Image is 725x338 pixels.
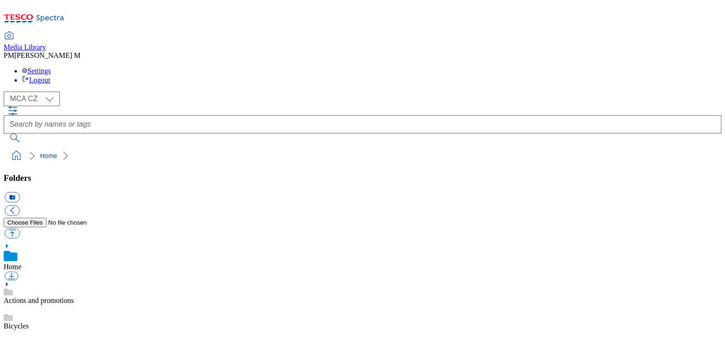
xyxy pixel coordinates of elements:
[4,147,721,164] nav: breadcrumb
[4,32,46,51] a: Media Library
[9,149,24,163] a: home
[22,76,50,84] a: Logout
[4,263,21,271] a: Home
[4,51,14,59] span: PM
[4,297,74,304] a: Actions and promotions
[4,115,721,133] input: Search by names or tags
[40,152,57,159] a: Home
[22,67,51,75] a: Settings
[4,173,721,183] h3: Folders
[14,51,80,59] span: [PERSON_NAME] M
[4,43,46,51] span: Media Library
[4,322,29,330] a: Bicycles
